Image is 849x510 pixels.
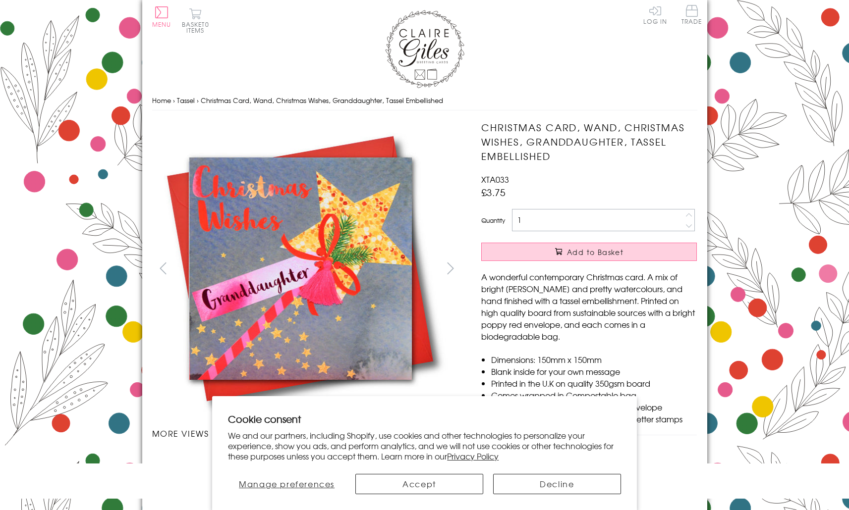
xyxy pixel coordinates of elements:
[481,271,697,342] p: A wonderful contemporary Christmas card. A mix of bright [PERSON_NAME] and pretty watercolours, a...
[643,5,667,24] a: Log In
[152,6,171,27] button: Menu
[681,5,702,26] a: Trade
[439,257,461,279] button: next
[228,412,621,426] h2: Cookie consent
[385,10,464,88] img: Claire Giles Greetings Cards
[447,450,499,462] a: Privacy Policy
[197,96,199,105] span: ›
[491,389,697,401] li: Comes wrapped in Compostable bag
[481,216,505,225] label: Quantity
[201,96,443,105] span: Christmas Card, Wand, Christmas Wishes, Granddaughter, Tassel Embellished
[481,173,509,185] span: XTA033
[152,20,171,29] span: Menu
[461,120,759,417] img: Christmas Card, Wand, Christmas Wishes, Granddaughter, Tassel Embellished
[355,474,483,494] button: Accept
[173,96,175,105] span: ›
[239,478,335,490] span: Manage preferences
[567,247,623,257] span: Add to Basket
[481,120,697,163] h1: Christmas Card, Wand, Christmas Wishes, Granddaughter, Tassel Embellished
[491,354,697,365] li: Dimensions: 150mm x 150mm
[228,430,621,461] p: We and our partners, including Shopify, use cookies and other technologies to personalize your ex...
[152,120,449,417] img: Christmas Card, Wand, Christmas Wishes, Granddaughter, Tassel Embellished
[152,91,697,111] nav: breadcrumbs
[152,257,174,279] button: prev
[491,365,697,377] li: Blank inside for your own message
[681,5,702,24] span: Trade
[228,474,345,494] button: Manage preferences
[152,449,462,471] ul: Carousel Pagination
[481,243,697,261] button: Add to Basket
[493,474,621,494] button: Decline
[481,185,506,199] span: £3.75
[152,449,229,471] li: Carousel Page 1 (Current Slide)
[152,96,171,105] a: Home
[491,377,697,389] li: Printed in the U.K on quality 350gsm board
[182,8,209,33] button: Basket0 items
[186,20,209,35] span: 0 items
[190,461,191,461] img: Christmas Card, Wand, Christmas Wishes, Granddaughter, Tassel Embellished
[152,427,462,439] h3: More views
[177,96,195,105] a: Tassel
